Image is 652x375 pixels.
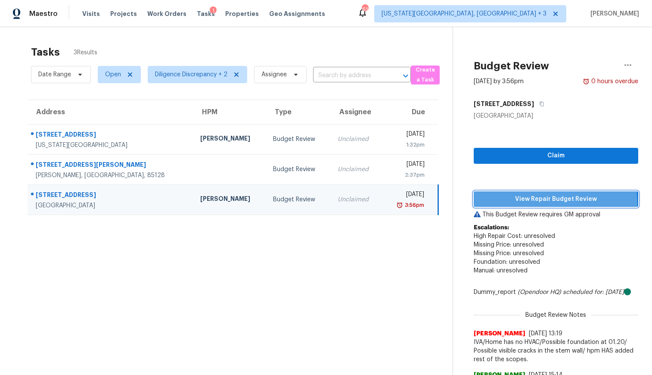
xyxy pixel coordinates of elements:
[474,225,509,231] b: Escalations:
[474,210,638,219] p: This Budget Review requires GM approval
[382,100,438,124] th: Due
[474,288,638,297] div: Dummy_report
[74,48,97,57] span: 3 Results
[266,100,330,124] th: Type
[587,9,639,18] span: [PERSON_NAME]
[389,171,425,179] div: 2:37pm
[110,9,137,18] span: Projects
[583,77,590,86] img: Overdue Alarm Icon
[38,70,71,79] span: Date Range
[474,259,540,265] span: Foundation: unresolved
[474,62,549,70] h2: Budget Review
[31,48,60,56] h2: Tasks
[362,5,368,14] div: 61
[200,134,260,145] div: [PERSON_NAME]
[338,135,375,144] div: Unclaimed
[273,135,323,144] div: Budget Review
[474,148,638,164] button: Claim
[338,165,375,174] div: Unclaimed
[563,289,624,295] i: scheduled for: [DATE]
[474,233,555,239] span: High Repair Cost: unresolved
[36,171,186,180] div: [PERSON_NAME], [GEOGRAPHIC_DATA], 85128
[389,130,425,141] div: [DATE]
[193,100,267,124] th: HPM
[36,201,186,210] div: [GEOGRAPHIC_DATA]
[389,160,425,171] div: [DATE]
[474,250,544,256] span: Missing Price: unresolved
[474,191,638,207] button: View Repair Budget Review
[331,100,382,124] th: Assignee
[338,195,375,204] div: Unclaimed
[210,6,217,15] div: 1
[269,9,325,18] span: Geo Assignments
[36,141,186,150] div: [US_STATE][GEOGRAPHIC_DATA]
[400,70,412,82] button: Open
[518,289,561,295] i: (Opendoor HQ)
[474,329,525,338] span: [PERSON_NAME]
[225,9,259,18] span: Properties
[389,141,425,149] div: 1:32pm
[474,268,528,274] span: Manual: unresolved
[261,70,287,79] span: Assignee
[29,9,58,18] span: Maestro
[403,201,424,209] div: 3:56pm
[534,96,546,112] button: Copy Address
[382,9,546,18] span: [US_STATE][GEOGRAPHIC_DATA], [GEOGRAPHIC_DATA] + 3
[28,100,193,124] th: Address
[147,9,186,18] span: Work Orders
[411,66,440,84] button: Create a Task
[396,201,403,209] img: Overdue Alarm Icon
[36,191,186,201] div: [STREET_ADDRESS]
[105,70,121,79] span: Open
[82,9,100,18] span: Visits
[36,160,186,171] div: [STREET_ADDRESS][PERSON_NAME]
[273,195,323,204] div: Budget Review
[590,77,638,86] div: 0 hours overdue
[389,190,424,201] div: [DATE]
[197,11,215,17] span: Tasks
[200,194,260,205] div: [PERSON_NAME]
[415,65,435,85] span: Create a Task
[529,331,562,337] span: [DATE] 13:19
[36,130,186,141] div: [STREET_ADDRESS]
[155,70,227,79] span: Diligence Discrepancy + 2
[474,77,524,86] div: [DATE] by 3:56pm
[481,194,631,205] span: View Repair Budget Review
[474,242,544,248] span: Missing Price: unresolved
[273,165,323,174] div: Budget Review
[474,338,638,364] span: IVA/Home has no HVAC/Possible foundation at 01.20/ Possible visible cracks in the stem wall/ hpm ...
[474,112,638,120] div: [GEOGRAPHIC_DATA]
[481,150,631,161] span: Claim
[474,100,534,108] h5: [STREET_ADDRESS]
[313,69,387,82] input: Search by address
[520,311,591,319] span: Budget Review Notes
